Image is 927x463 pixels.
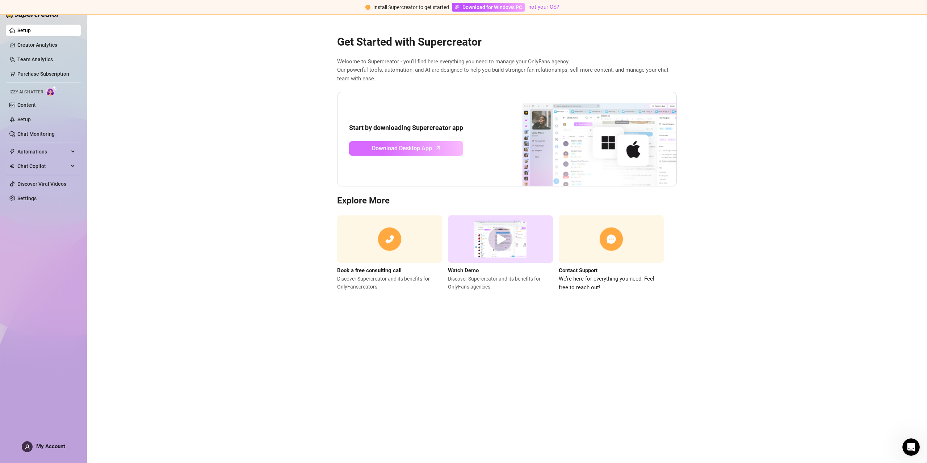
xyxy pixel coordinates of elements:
[373,4,449,10] span: Install Supercreator to get started
[365,5,370,10] span: exclamation-circle
[337,58,677,83] span: Welcome to Supercreator - you’ll find here everything you need to manage your OnlyFans agency. Ou...
[337,35,677,49] h2: Get Started with Supercreator
[452,3,525,12] a: Download for Windows PC
[495,92,676,186] img: download app
[372,144,432,153] span: Download Desktop App
[448,267,479,274] strong: Watch Demo
[17,146,69,157] span: Automations
[434,144,442,152] span: arrow-up
[17,117,31,122] a: Setup
[448,215,553,292] a: Watch DemoDiscover Supercreator and its benefits for OnlyFans agencies.
[349,141,463,156] a: Download Desktop Apparrow-up
[25,444,30,450] span: user
[448,215,553,263] img: supercreator demo
[17,181,66,187] a: Discover Viral Videos
[9,89,43,96] span: Izzy AI Chatter
[337,215,442,292] a: Book a free consulting callDiscover Supercreator and its benefits for OnlyFanscreators
[17,39,75,51] a: Creator Analytics
[17,102,36,108] a: Content
[337,267,402,274] strong: Book a free consulting call
[17,131,55,137] a: Chat Monitoring
[17,56,53,62] a: Team Analytics
[337,195,677,207] h3: Explore More
[17,28,31,33] a: Setup
[9,164,14,169] img: Chat Copilot
[17,71,69,77] a: Purchase Subscription
[17,160,69,172] span: Chat Copilot
[349,124,463,131] strong: Start by downloading Supercreator app
[559,267,597,274] strong: Contact Support
[337,215,442,263] img: consulting call
[559,215,664,263] img: contact support
[17,195,37,201] a: Settings
[36,443,65,450] span: My Account
[462,3,522,11] span: Download for Windows PC
[448,275,553,291] span: Discover Supercreator and its benefits for OnlyFans agencies.
[528,4,559,10] a: not your OS?
[454,5,460,10] span: windows
[337,275,442,291] span: Discover Supercreator and its benefits for OnlyFans creators
[902,438,920,456] iframe: Intercom live chat
[9,149,15,155] span: thunderbolt
[559,275,664,292] span: We’re here for everything you need. Feel free to reach out!
[46,86,57,96] img: AI Chatter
